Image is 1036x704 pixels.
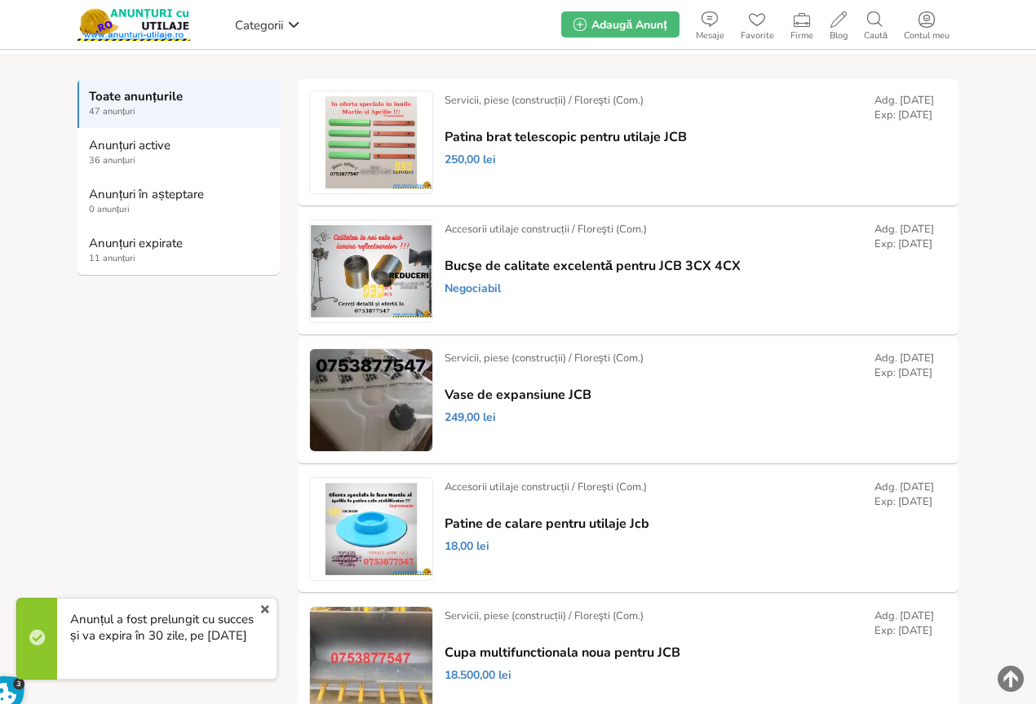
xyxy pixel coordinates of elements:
[445,281,501,296] span: Negociabil
[89,252,270,265] span: 11 anunțuri
[821,8,856,41] a: Blog
[235,17,283,33] span: Categorii
[591,17,666,33] span: Adaugă Anunț
[733,8,782,41] a: Favorite
[13,678,25,690] span: 3
[445,609,644,623] div: Servicii, piese (construcții) / Floreşti (Com.)
[445,153,496,167] span: 250,00 lei
[445,387,591,402] a: Vase de expansiune JCB
[310,349,432,451] img: Vase de expansiune JCB
[77,226,280,275] a: Anunțuri expirate 11 anunțuri
[445,222,647,237] div: Accesorii utilaje construcții / Floreşti (Com.)
[77,128,280,177] a: Anunțuri active 36 anunțuri
[445,93,644,108] div: Servicii, piese (construcții) / Floreşti (Com.)
[89,236,270,250] strong: Anunțuri expirate
[445,645,680,660] a: Cupa multifunctionala noua pentru JCB
[89,105,270,118] span: 47 anunțuri
[856,31,896,41] span: Caută
[445,410,496,425] span: 249,00 lei
[733,31,782,41] span: Favorite
[89,89,270,104] strong: Toate anunțurile
[445,130,687,144] a: Patina brat telescopic pentru utilaje JCB
[77,79,280,128] a: Toate anunțurile 47 anunțuri
[782,31,821,41] span: Firme
[445,351,644,365] div: Servicii, piese (construcții) / Floreşti (Com.)
[874,480,934,509] div: Adg. [DATE] Exp: [DATE]
[310,91,432,193] img: Patina brat telescopic pentru utilaje JCB
[896,8,958,41] a: Contul meu
[77,177,280,226] a: Anunțuri în așteptare 0 anunțuri
[874,93,934,122] div: Adg. [DATE] Exp: [DATE]
[255,600,276,619] a: x
[89,138,270,153] strong: Anunțuri active
[856,8,896,41] a: Caută
[231,12,304,37] a: Categorii
[821,31,856,41] span: Blog
[688,8,733,41] a: Mesaje
[998,666,1024,692] img: scroll-to-top.png
[688,31,733,41] span: Mesaje
[310,478,432,580] img: Patine de calare pentru utilaje Jcb
[874,222,934,251] div: Adg. [DATE] Exp: [DATE]
[445,539,489,554] span: 18,00 lei
[561,11,679,38] a: Adaugă Anunț
[77,8,190,41] img: Anunturi-Utilaje.RO
[874,609,934,638] div: Adg. [DATE] Exp: [DATE]
[89,203,270,216] span: 0 anunțuri
[445,516,649,531] a: Patine de calare pentru utilaje Jcb
[445,480,647,494] div: Accesorii utilaje construcții / Floreşti (Com.)
[782,8,821,41] a: Firme
[445,668,511,683] span: 18.500,00 lei
[896,31,958,41] span: Contul meu
[16,598,277,680] div: Anunțul a fost prelungit cu succes și va expira în 30 zile, pe [DATE]
[445,259,741,273] a: Bucșe de calitate excelentă pentru JCB 3CX 4CX
[89,187,270,201] strong: Anunțuri în așteptare
[89,154,270,167] span: 36 anunțuri
[310,220,432,322] img: Bucșe de calitate excelentă pentru JCB 3CX 4CX
[874,351,934,380] div: Adg. [DATE] Exp: [DATE]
